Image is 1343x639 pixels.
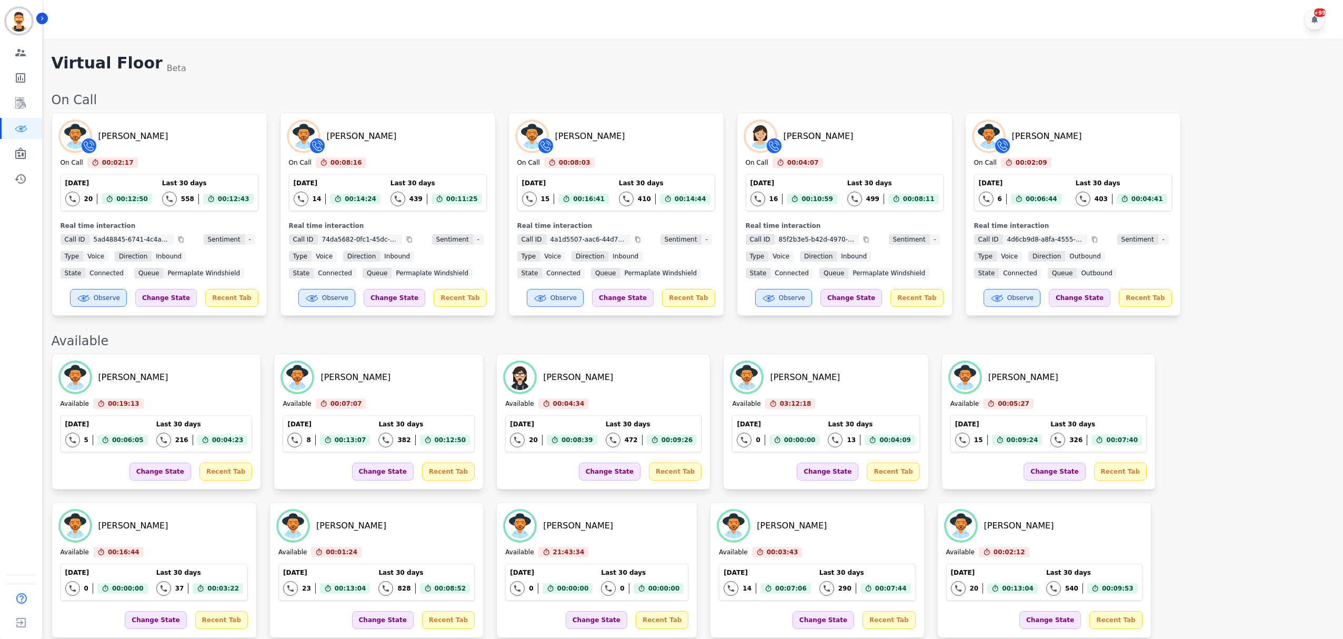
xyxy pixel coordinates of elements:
[283,400,311,409] div: Available
[61,122,90,151] img: Avatar
[432,234,473,245] span: Sentiment
[746,122,775,151] img: Avatar
[769,195,778,203] div: 16
[195,611,248,629] div: Recent Tab
[112,435,144,445] span: 00:06:05
[572,251,608,262] span: Direction
[950,400,979,409] div: Available
[52,92,1332,108] div: On Call
[175,436,188,444] div: 216
[175,584,184,593] div: 37
[903,194,935,204] span: 00:08:11
[1065,584,1078,593] div: 540
[601,568,684,577] div: Last 30 days
[828,420,915,428] div: Last 30 days
[84,436,88,444] div: 5
[770,371,840,384] div: [PERSON_NAME]
[1069,436,1083,444] div: 326
[517,222,715,230] div: Real time interaction
[974,234,1003,245] span: Call ID
[312,251,337,262] span: voice
[955,420,1042,428] div: [DATE]
[757,520,827,532] div: [PERSON_NAME]
[89,234,174,245] span: 5ad48845-6741-4c4a-b2f8-a818d0a2254d
[65,179,152,187] div: [DATE]
[951,568,1038,577] div: [DATE]
[648,583,680,594] span: 00:00:00
[330,157,362,168] span: 00:08:16
[156,420,248,428] div: Last 30 days
[287,420,370,428] div: [DATE]
[1049,289,1110,307] div: Change State
[719,511,748,541] img: Avatar
[950,363,980,392] img: Avatar
[1076,179,1167,187] div: Last 30 days
[135,289,197,307] div: Change State
[746,251,769,262] span: Type
[562,435,593,445] span: 00:08:39
[199,463,252,481] div: Recent Tab
[115,251,152,262] span: Direction
[278,511,308,541] img: Avatar
[819,268,848,278] span: Queue
[660,234,701,245] span: Sentiment
[737,420,819,428] div: [DATE]
[435,583,466,594] span: 00:08:52
[890,289,943,307] div: Recent Tab
[636,611,688,629] div: Recent Tab
[390,179,482,187] div: Last 30 days
[819,568,911,577] div: Last 30 days
[540,251,565,262] span: voice
[784,435,816,445] span: 00:00:00
[838,584,851,593] div: 290
[294,179,380,187] div: [DATE]
[553,547,585,557] span: 21:43:34
[397,584,410,593] div: 828
[998,398,1029,409] span: 00:05:27
[134,268,163,278] span: Queue
[994,547,1025,557] span: 00:02:12
[1119,289,1171,307] div: Recent Tab
[326,547,357,557] span: 00:01:24
[112,583,144,594] span: 00:00:00
[746,268,771,278] span: State
[61,268,86,278] span: State
[1117,234,1158,245] span: Sentiment
[1095,195,1108,203] div: 403
[446,194,478,204] span: 00:11:25
[820,289,882,307] div: Change State
[352,463,414,481] div: Change State
[1019,611,1081,629] div: Change State
[129,463,191,481] div: Change State
[1050,420,1142,428] div: Last 30 days
[573,194,605,204] span: 00:16:41
[61,548,89,557] div: Available
[889,234,930,245] span: Sentiment
[592,289,654,307] div: Change State
[65,568,148,577] div: [DATE]
[559,157,590,168] span: 00:08:03
[1094,463,1147,481] div: Recent Tab
[988,371,1058,384] div: [PERSON_NAME]
[363,268,392,278] span: Queue
[732,363,761,392] img: Avatar
[662,435,693,445] span: 00:09:26
[116,194,148,204] span: 00:12:50
[999,268,1041,278] span: connected
[125,611,186,629] div: Change State
[330,398,362,409] span: 00:07:07
[797,463,858,481] div: Change State
[974,158,997,168] div: On Call
[837,251,871,262] span: inbound
[378,568,470,577] div: Last 30 days
[1106,435,1138,445] span: 00:07:40
[313,195,322,203] div: 14
[1048,268,1077,278] span: Queue
[1007,294,1034,302] span: Observe
[930,234,940,245] span: -
[318,234,402,245] span: 74da5682-0fc1-45dc-9bf5-2690f410ee75
[662,289,715,307] div: Recent Tab
[322,294,348,302] span: Observe
[473,234,484,245] span: -
[364,289,425,307] div: Change State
